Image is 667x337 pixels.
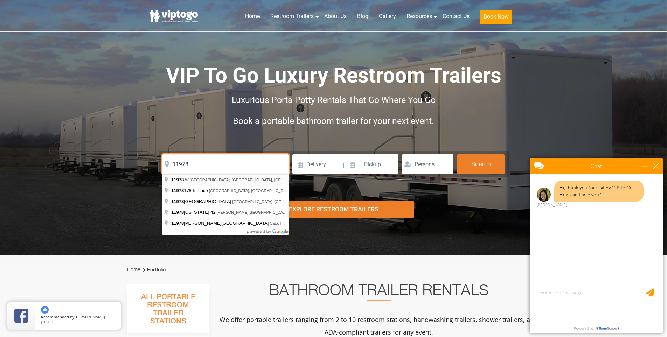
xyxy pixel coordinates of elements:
[171,199,232,204] span: [GEOGRAPHIC_DATA]
[171,177,184,182] span: 11978
[75,314,105,320] span: [PERSON_NAME]
[437,9,475,24] a: Contact Us
[292,154,342,174] input: Delivery
[253,201,414,218] div: Explore Restroom Trailers
[171,188,184,193] span: 11978
[402,154,453,174] input: Persons
[171,210,184,215] span: 11978
[171,220,270,226] span: [PERSON_NAME][GEOGRAPHIC_DATA]
[526,154,667,337] iframe: Live Chat Box
[233,116,434,126] span: Book a portable bathroom trailer for your next event.
[166,63,501,88] span: VIP To Go Luxury Restroom Trailers
[127,291,209,333] h3: All Portable Restroom Trailer Stations
[232,199,357,204] span: [GEOGRAPHIC_DATA], [GEOGRAPHIC_DATA], [GEOGRAPHIC_DATA]
[374,9,401,24] a: Gallery
[162,154,289,174] input: Where do you need your restroom?
[41,315,116,320] span: by
[171,188,209,193] span: 178th Place
[240,9,265,24] a: Home
[265,9,319,24] a: Restroom Trailers
[41,314,69,320] span: Recommended
[270,221,362,225] span: Cato, [GEOGRAPHIC_DATA], [GEOGRAPHIC_DATA]
[457,154,505,174] button: Search
[232,95,436,105] span: Luxurious Porta Potty Rentals That Go Where You Go
[219,284,539,301] h2: Bathroom Trailer Rentals
[319,9,352,24] a: About Us
[480,10,512,24] button: Book Now
[209,189,334,193] span: [GEOGRAPHIC_DATA], [GEOGRAPHIC_DATA], [GEOGRAPHIC_DATA]
[171,210,217,215] span: [US_STATE] 42
[41,319,53,324] span: [DATE]
[401,9,437,24] a: Resources
[14,309,28,323] img: Review Rating
[171,199,184,204] span: 11978
[217,210,373,215] span: [PERSON_NAME][GEOGRAPHIC_DATA], [GEOGRAPHIC_DATA], [GEOGRAPHIC_DATA]
[185,178,314,182] span: W [GEOGRAPHIC_DATA], [GEOGRAPHIC_DATA], [GEOGRAPHIC_DATA]
[343,154,345,177] span: |
[171,220,184,226] span: 11978
[352,9,374,24] a: Blog
[141,266,166,274] li: Portfolio
[41,306,49,314] img: thumbs up icon
[475,9,517,28] a: Book Now
[127,267,140,272] a: Home
[346,154,399,174] input: Pickup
